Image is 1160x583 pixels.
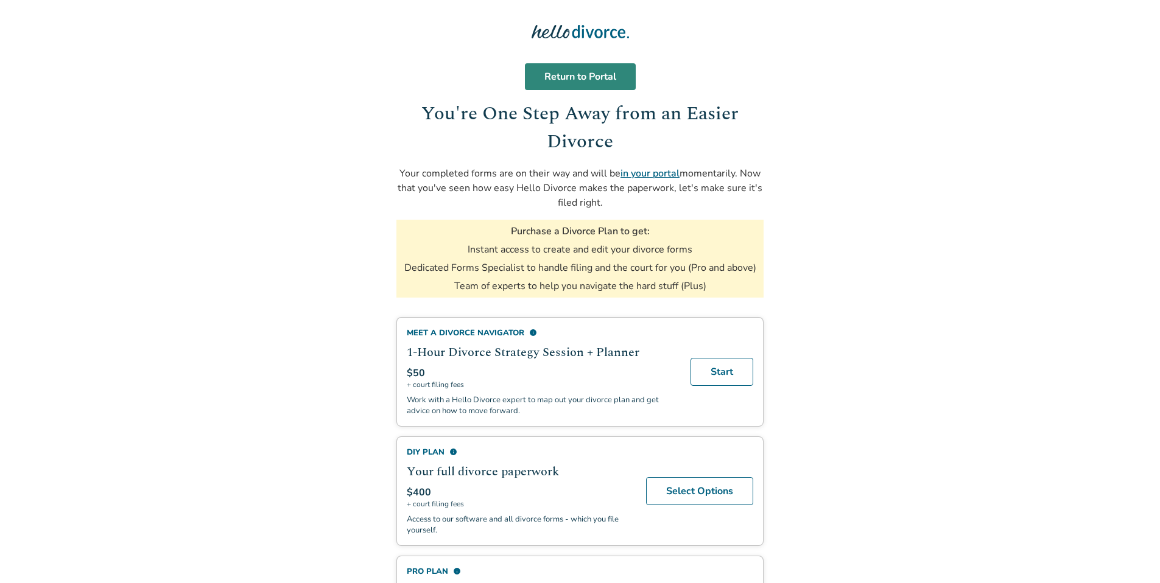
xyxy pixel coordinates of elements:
[1099,525,1160,583] iframe: Chat Widget
[691,358,753,386] a: Start
[454,279,706,293] li: Team of experts to help you navigate the hard stuff (Plus)
[407,366,425,380] span: $50
[407,514,631,536] p: Access to our software and all divorce forms - which you file yourself.
[407,463,631,481] h2: Your full divorce paperwork
[453,567,461,575] span: info
[396,100,764,156] h1: You're One Step Away from an Easier Divorce
[396,166,764,210] p: Your completed forms are on their way and will be momentarily. Now that you've seen how easy Hell...
[525,63,636,90] a: Return to Portal
[407,343,676,361] h2: 1-Hour Divorce Strategy Session + Planner
[532,19,629,44] img: Hello Divorce Logo
[1099,525,1160,583] div: Widżet czatu
[511,225,650,238] h3: Purchase a Divorce Plan to get:
[407,394,676,416] p: Work with a Hello Divorce expert to map out your divorce plan and get advice on how to move forward.
[407,380,676,389] span: + court filing fees
[620,167,680,180] a: in your portal
[407,327,676,338] div: Meet a divorce navigator
[407,566,631,577] div: Pro Plan
[407,447,631,458] div: DIY Plan
[404,261,756,274] li: Dedicated Forms Specialist to handle filing and the court for you (Pro and above)
[407,499,631,509] span: + court filing fees
[468,243,692,256] li: Instant access to create and edit your divorce forms
[646,477,753,505] a: Select Options
[407,486,431,499] span: $400
[449,448,457,456] span: info
[529,329,537,337] span: info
